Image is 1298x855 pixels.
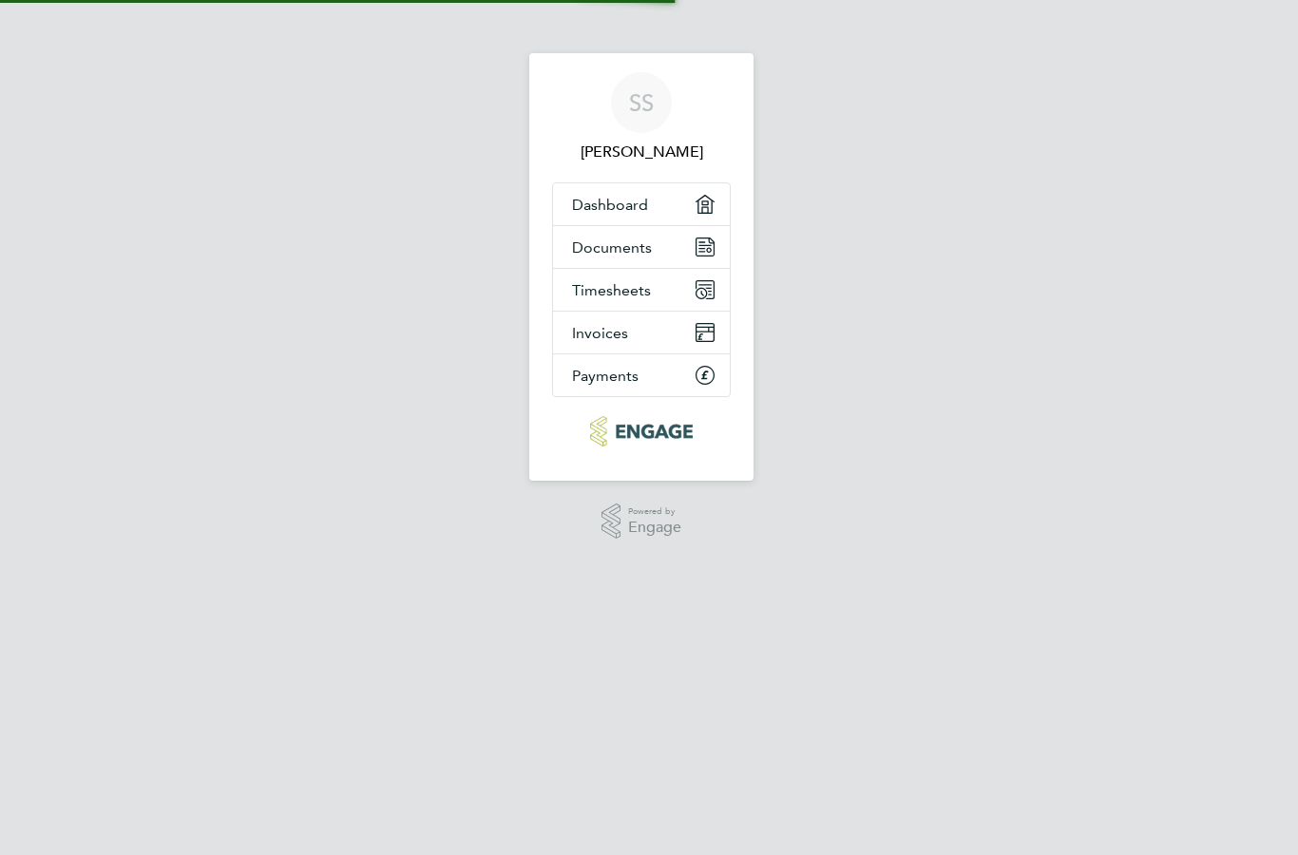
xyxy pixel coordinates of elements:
[552,141,731,163] span: Sourabh Sethi
[553,183,730,225] a: Dashboard
[572,196,648,214] span: Dashboard
[601,503,682,540] a: Powered byEngage
[572,281,651,299] span: Timesheets
[572,367,639,385] span: Payments
[572,238,652,256] span: Documents
[552,416,731,446] a: Go to home page
[628,520,681,536] span: Engage
[553,312,730,353] a: Invoices
[553,269,730,311] a: Timesheets
[590,416,692,446] img: carbonrecruitment-logo-retina.png
[553,226,730,268] a: Documents
[629,90,654,115] span: SS
[529,53,754,481] nav: Main navigation
[628,503,681,520] span: Powered by
[553,354,730,396] a: Payments
[552,72,731,163] a: SS[PERSON_NAME]
[572,324,628,342] span: Invoices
